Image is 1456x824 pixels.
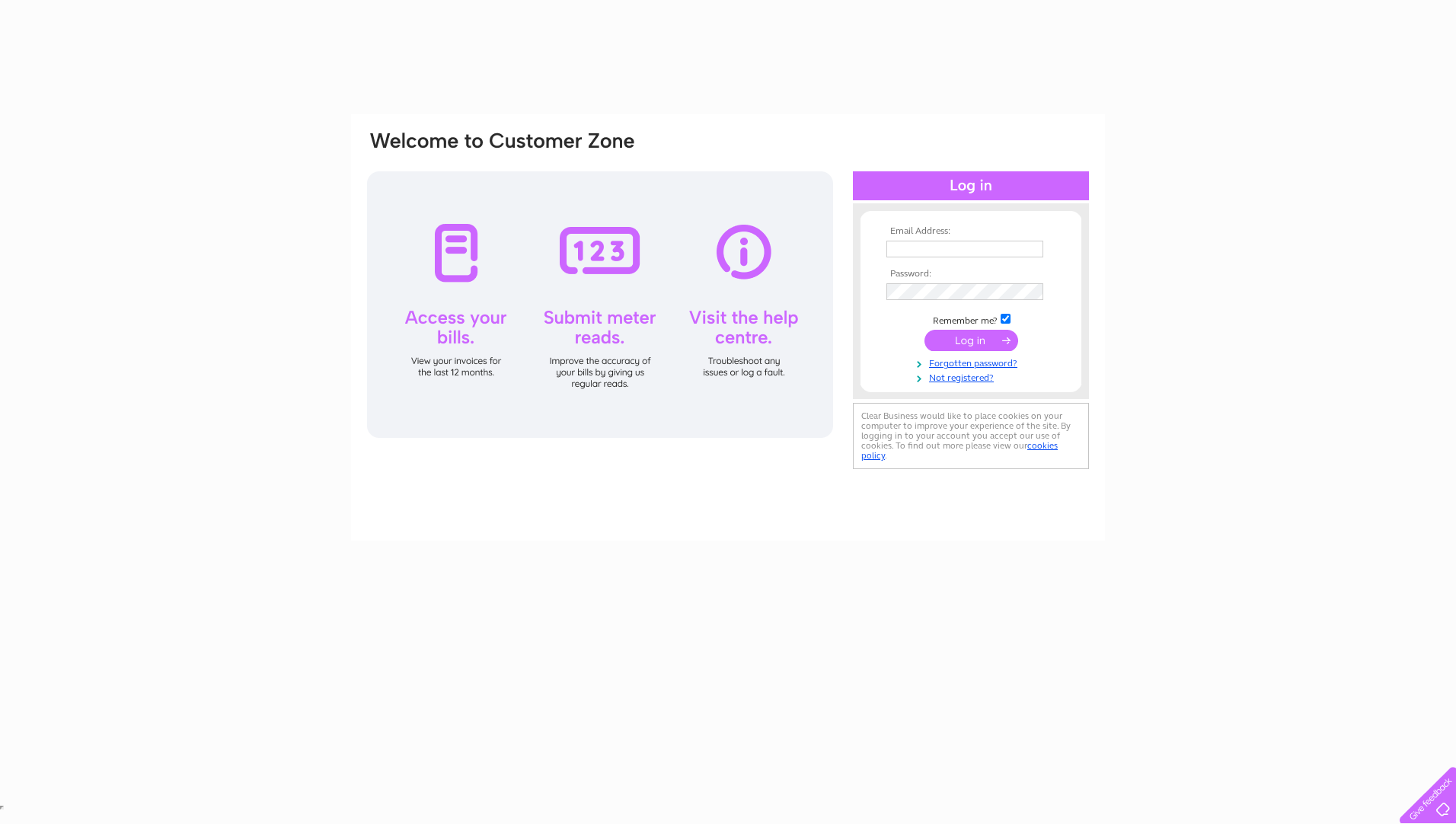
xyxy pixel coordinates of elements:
div: Clear Business would like to place cookies on your computer to improve your experience of the sit... [853,403,1089,469]
th: Email Address: [883,226,1059,237]
td: Remember me? [883,311,1059,327]
a: Forgotten password? [886,355,1059,369]
a: cookies policy [861,440,1058,461]
a: Not registered? [886,369,1059,384]
th: Password: [883,269,1059,279]
input: Submit [924,330,1018,351]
